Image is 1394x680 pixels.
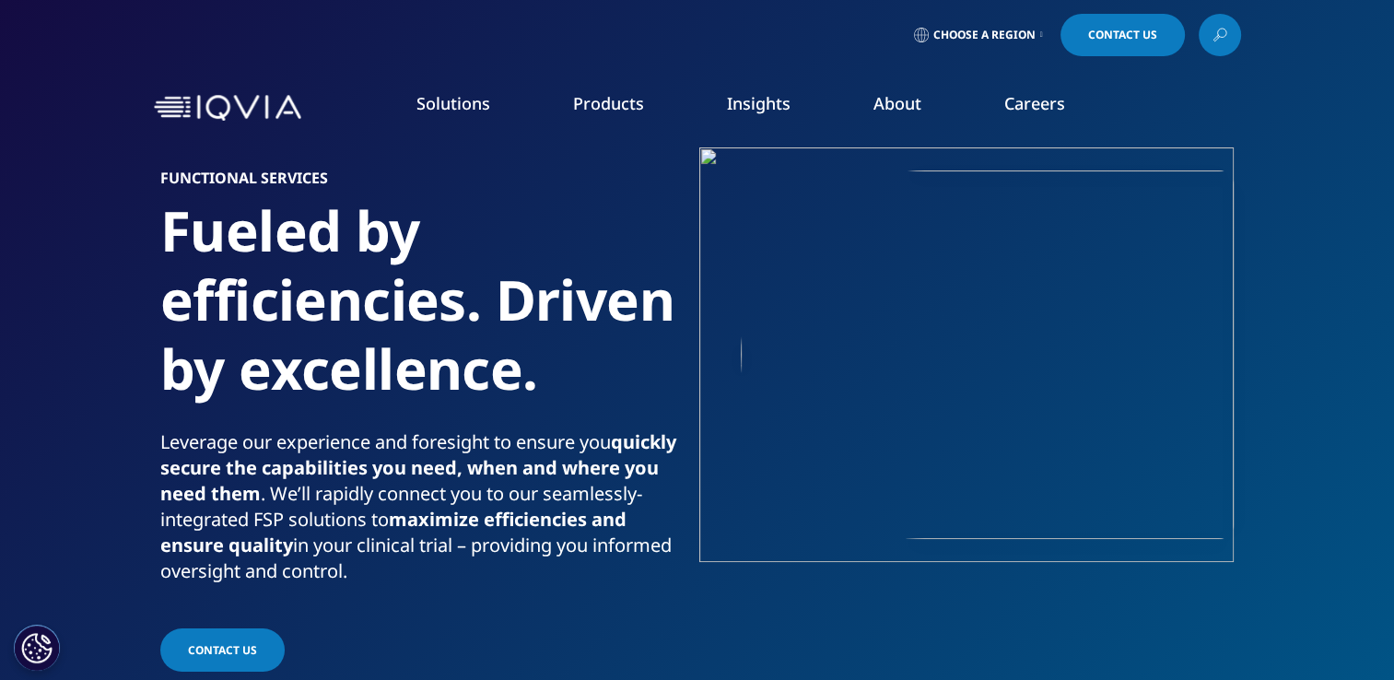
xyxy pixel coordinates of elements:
span: Choose a Region [933,28,1036,42]
a: Contact us [160,628,285,672]
img: 3127_race-car-in-pit-box-during-pit-stop.jpg [741,170,1234,539]
button: Cookies Settings [14,625,60,671]
h6: FUNCTIONAL SERVICES [160,170,690,196]
a: About [873,92,921,114]
img: IQVIA Healthcare Information Technology and Pharma Clinical Research Company [154,95,301,122]
a: Solutions [416,92,490,114]
a: Products [573,92,644,114]
strong: quickly secure the capabilities you need, when and where you need them [160,429,676,506]
a: Careers [1004,92,1065,114]
strong: maximize efficiencies and ensure quality [160,507,627,557]
a: Contact Us [1060,14,1185,56]
span: Contact us [188,642,257,658]
a: Insights [727,92,791,114]
p: Leverage our experience and foresight to ensure you . We’ll rapidly connect you to our seamlessly... [160,429,690,595]
nav: Primary [309,64,1241,151]
span: Contact Us [1088,29,1157,41]
h1: Fueled by efficiencies. Driven by excellence. [160,196,690,429]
